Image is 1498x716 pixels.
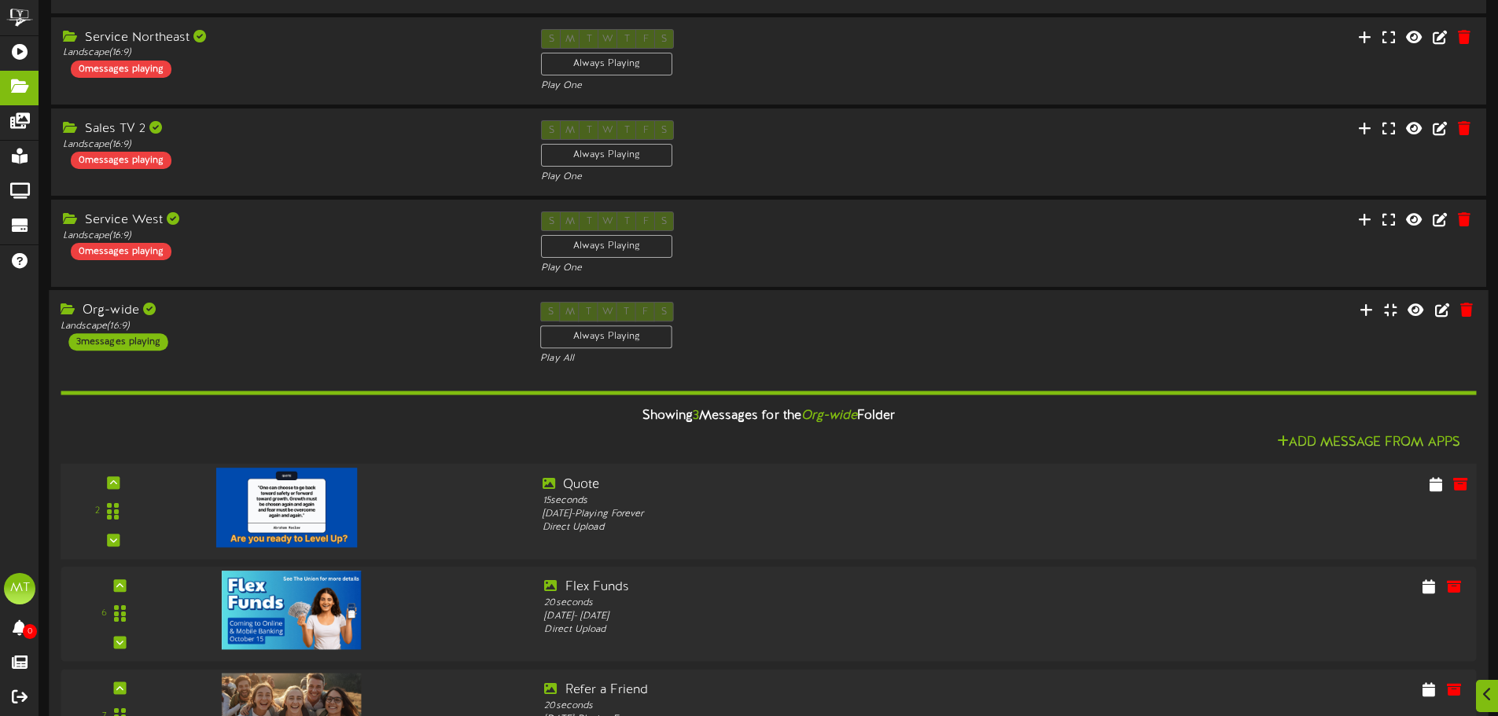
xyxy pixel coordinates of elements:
div: Always Playing [541,144,672,167]
div: Landscape ( 16:9 ) [63,229,517,243]
div: [DATE] - [DATE] [544,611,1110,624]
div: Always Playing [541,235,672,258]
div: Landscape ( 16:9 ) [63,46,517,60]
div: [DATE] - Playing Forever [543,508,1114,521]
div: Play All [540,353,996,366]
div: Always Playing [541,53,672,75]
div: Direct Upload [544,624,1110,637]
div: 3 messages playing [68,334,167,351]
div: Direct Upload [543,522,1114,535]
img: c965fdd9-e860-421e-9d09-bd363e2b5288.jpg [216,468,358,548]
div: Landscape ( 16:9 ) [61,320,517,333]
div: Showing Messages for the Folder [49,399,1488,433]
div: Always Playing [540,326,672,349]
button: Add Message From Apps [1272,433,1465,453]
span: 0 [23,624,37,639]
div: Flex Funds [544,579,1110,597]
div: 6 [101,608,107,621]
div: MT [4,573,35,604]
div: 20 seconds [544,597,1110,610]
div: 0 messages playing [71,61,171,78]
div: Sales TV 2 [63,120,517,138]
i: Org-wide [801,409,857,423]
div: Service Northeast [63,29,517,47]
div: Play One [541,171,996,184]
div: 0 messages playing [71,243,171,260]
div: 15 seconds [543,494,1114,508]
div: Play One [541,262,996,275]
div: 20 seconds [544,699,1110,713]
div: 0 messages playing [71,152,171,169]
div: Quote [543,476,1114,494]
div: Refer a Friend [544,681,1110,699]
span: 3 [693,409,699,423]
div: Landscape ( 16:9 ) [63,138,517,152]
div: Org-wide [61,303,517,321]
div: Play One [541,79,996,93]
div: Service West [63,211,517,229]
img: 3a83c058-b0cd-44c1-ac21-acc1d89784ce.jpg [222,571,362,650]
